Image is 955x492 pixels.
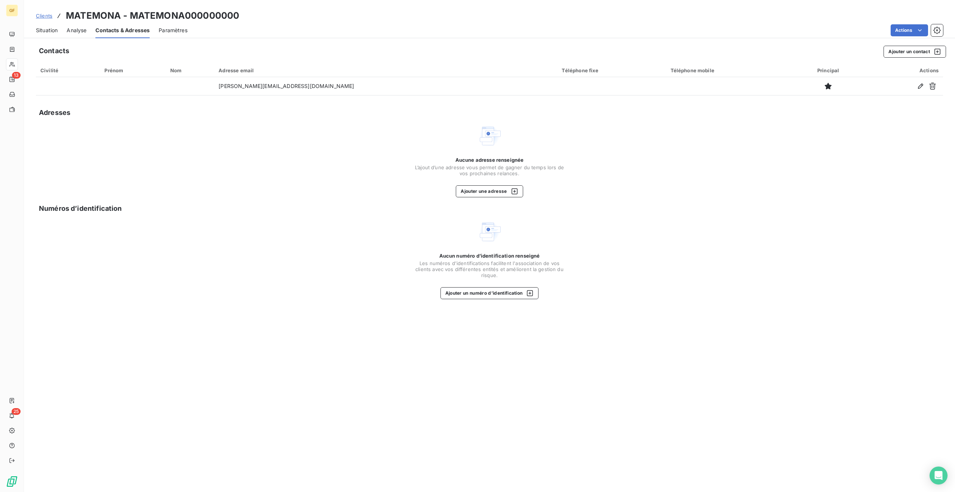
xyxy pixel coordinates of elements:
div: Open Intercom Messenger [930,467,948,485]
div: Actions [869,67,939,73]
span: L’ajout d’une adresse vous permet de gagner du temps lors de vos prochaines relances. [415,164,564,176]
img: Logo LeanPay [6,476,18,488]
div: Adresse email [219,67,553,73]
a: Clients [36,12,52,19]
h3: MATEMONA - MATEMONA000000000 [66,9,239,22]
span: Les numéros d'identifications facilitent l'association de vos clients avec vos différentes entité... [415,260,564,278]
img: Empty state [478,124,501,148]
h5: Numéros d’identification [39,203,122,214]
button: Ajouter une adresse [456,185,523,197]
td: [PERSON_NAME][EMAIL_ADDRESS][DOMAIN_NAME] [214,77,557,95]
div: Téléphone mobile [671,67,787,73]
span: Paramètres [159,27,187,34]
span: Clients [36,13,52,19]
div: Nom [170,67,210,73]
span: Analyse [67,27,86,34]
h5: Contacts [39,46,69,56]
span: Contacts & Adresses [95,27,150,34]
span: Aucun numéro d’identification renseigné [439,253,540,259]
div: Téléphone fixe [562,67,661,73]
div: Prénom [104,67,161,73]
button: Actions [891,24,928,36]
span: 13 [12,72,21,79]
span: 25 [12,408,21,415]
div: GF [6,4,18,16]
h5: Adresses [39,107,70,118]
img: Empty state [478,220,501,244]
button: Ajouter un contact [884,46,946,58]
div: Civilité [40,67,95,73]
button: Ajouter un numéro d’identification [440,287,539,299]
span: Situation [36,27,58,34]
span: Aucune adresse renseignée [455,157,524,163]
div: Principal [796,67,860,73]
